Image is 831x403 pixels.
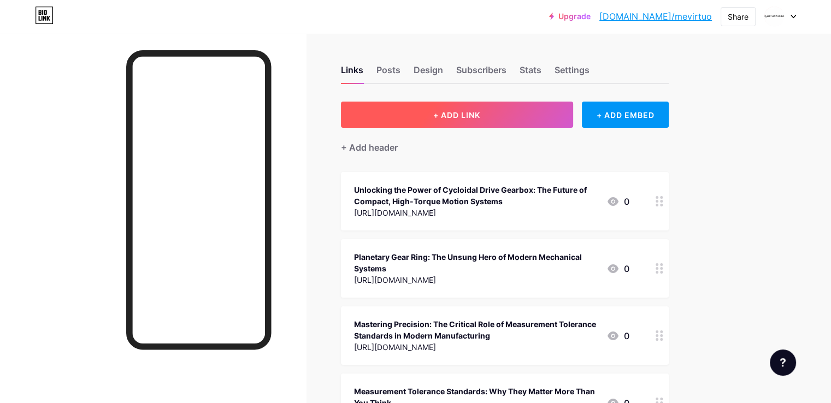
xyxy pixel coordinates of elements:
div: Subscribers [456,63,506,83]
div: 0 [606,262,629,275]
div: + Add header [341,141,398,154]
div: Design [414,63,443,83]
div: Settings [555,63,590,83]
div: Unlocking the Power of Cycloidal Drive Gearbox: The Future of Compact, High-Torque Motion Systems [354,184,598,207]
div: [URL][DOMAIN_NAME] [354,274,598,286]
div: Planetary Gear Ring: The Unsung Hero of Modern Mechanical Systems [354,251,598,274]
div: 0 [606,195,629,208]
img: Me Virtuoso [764,6,785,27]
div: Posts [376,63,400,83]
div: Share [728,11,749,22]
div: [URL][DOMAIN_NAME] [354,341,598,353]
div: Stats [520,63,541,83]
a: [DOMAIN_NAME]/mevirtuo [599,10,712,23]
div: + ADD EMBED [582,102,669,128]
div: Links [341,63,363,83]
span: + ADD LINK [433,110,480,120]
a: Upgrade [549,12,591,21]
div: 0 [606,329,629,342]
div: Mastering Precision: The Critical Role of Measurement Tolerance Standards in Modern Manufacturing [354,318,598,341]
div: [URL][DOMAIN_NAME] [354,207,598,218]
button: + ADD LINK [341,102,573,128]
